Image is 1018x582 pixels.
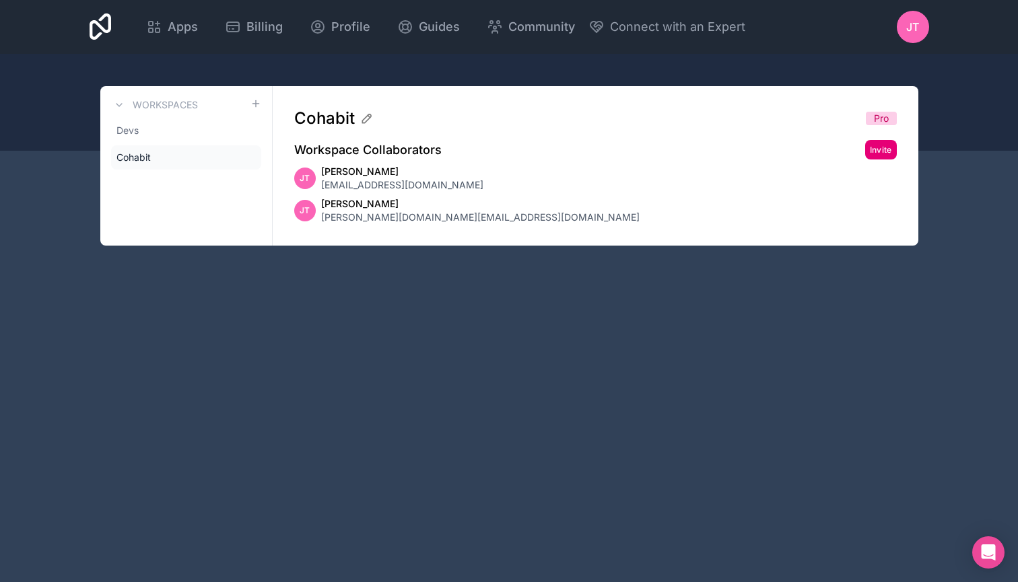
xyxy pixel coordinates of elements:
[874,112,889,125] span: Pro
[294,108,355,129] span: Cohabit
[476,12,586,42] a: Community
[111,97,198,113] a: Workspaces
[331,17,370,36] span: Profile
[906,19,919,35] span: JT
[300,205,310,216] span: JT
[294,141,442,159] h2: Workspace Collaborators
[299,12,381,42] a: Profile
[214,12,294,42] a: Billing
[588,17,745,36] button: Connect with an Expert
[300,173,310,184] span: JT
[116,124,139,137] span: Devs
[116,151,151,164] span: Cohabit
[386,12,471,42] a: Guides
[111,118,261,143] a: Devs
[168,17,198,36] span: Apps
[111,145,261,170] a: Cohabit
[133,98,198,112] h3: Workspaces
[972,536,1005,569] div: Open Intercom Messenger
[321,178,483,192] span: [EMAIL_ADDRESS][DOMAIN_NAME]
[321,197,640,211] span: [PERSON_NAME]
[610,17,745,36] span: Connect with an Expert
[246,17,283,36] span: Billing
[321,165,483,178] span: [PERSON_NAME]
[321,211,640,224] span: [PERSON_NAME][DOMAIN_NAME][EMAIL_ADDRESS][DOMAIN_NAME]
[419,17,460,36] span: Guides
[508,17,575,36] span: Community
[135,12,209,42] a: Apps
[865,140,897,159] button: Invite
